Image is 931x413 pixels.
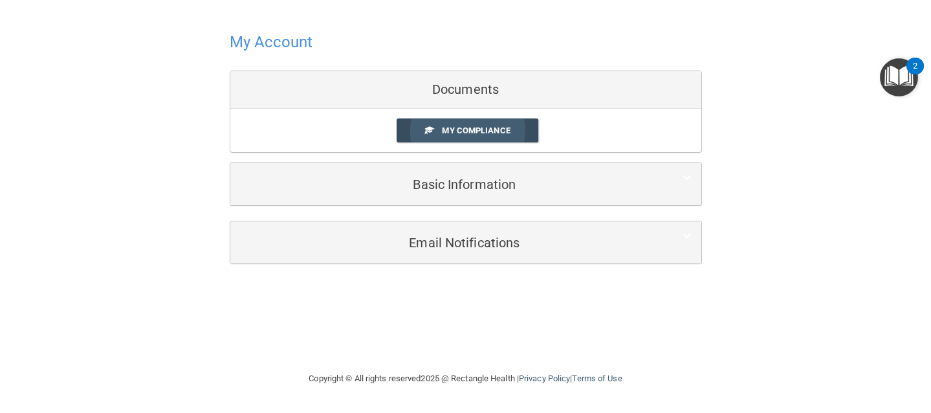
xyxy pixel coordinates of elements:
span: My Compliance [442,126,510,135]
h4: My Account [230,34,313,50]
h5: Basic Information [240,177,652,192]
div: 2 [913,66,917,83]
button: Open Resource Center, 2 new notifications [880,58,918,96]
a: Privacy Policy [519,374,570,383]
h5: Email Notifications [240,236,652,250]
a: Basic Information [240,170,692,199]
a: Email Notifications [240,228,692,257]
div: Copyright © All rights reserved 2025 @ Rectangle Health | | [230,358,702,399]
div: Documents [230,71,701,109]
a: Terms of Use [572,374,622,383]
